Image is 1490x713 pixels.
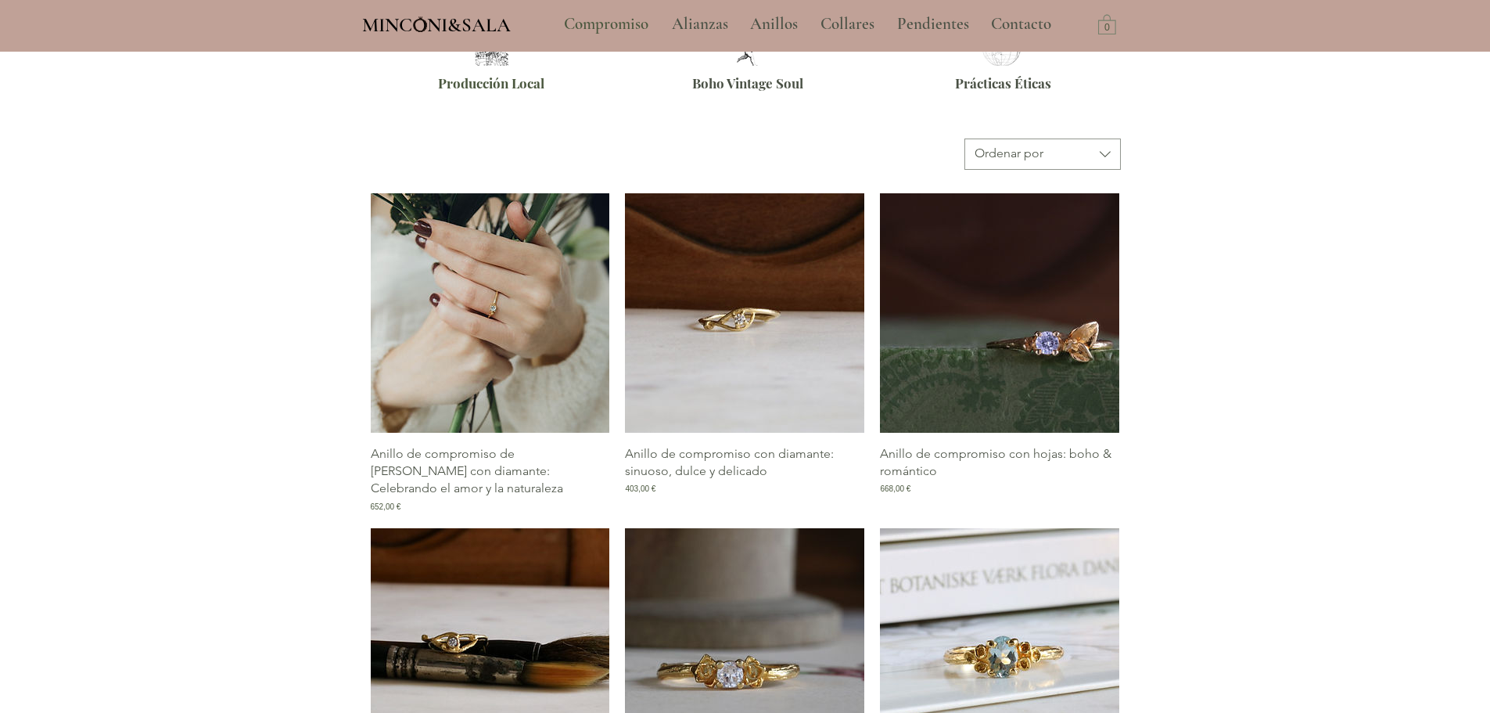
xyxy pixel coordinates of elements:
[742,5,806,44] p: Anillos
[625,193,864,513] div: Galería de Anillo de compromiso con diamante: sinuoso, dulce y delicado
[362,10,511,36] a: MINCONI&SALA
[975,145,1043,162] div: Ordenar por
[889,5,977,44] p: Pendientes
[438,74,544,92] span: Producción Local
[556,5,656,44] p: Compromiso
[1098,13,1116,34] a: Carrito con 0 ítems
[979,5,1064,44] a: Contacto
[880,193,1119,513] div: Galería de Anillo de compromiso con hojas: boho & romántico
[625,483,655,495] span: 403,00 €
[692,74,803,92] span: Boho Vintage Soul
[880,483,910,495] span: 668,00 €
[885,5,979,44] a: Pendientes
[522,5,1094,44] nav: Sitio
[813,5,882,44] p: Collares
[371,445,610,513] a: Anillo de compromiso de [PERSON_NAME] con diamante: Celebrando el amor y la naturaleza652,00 €
[660,5,738,44] a: Alianzas
[414,16,427,32] img: Minconi Sala
[880,445,1119,481] p: Anillo de compromiso con hojas: boho & romántico
[371,193,610,513] div: Galería de Anillo de compromiso de rama con diamante: Celebrando el amor y la naturaleza
[552,5,660,44] a: Compromiso
[625,445,864,481] p: Anillo de compromiso con diamante: sinuoso, dulce y delicado
[955,74,1051,92] span: Prácticas Éticas
[738,5,809,44] a: Anillos
[1104,23,1110,34] text: 0
[625,445,864,513] a: Anillo de compromiso con diamante: sinuoso, dulce y delicado403,00 €
[880,445,1119,513] a: Anillo de compromiso con hojas: boho & romántico668,00 €
[371,501,401,513] span: 652,00 €
[809,5,885,44] a: Collares
[983,5,1059,44] p: Contacto
[664,5,736,44] p: Alianzas
[362,13,511,37] span: MINCONI&SALA
[371,445,610,498] p: Anillo de compromiso de [PERSON_NAME] con diamante: Celebrando el amor y la naturaleza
